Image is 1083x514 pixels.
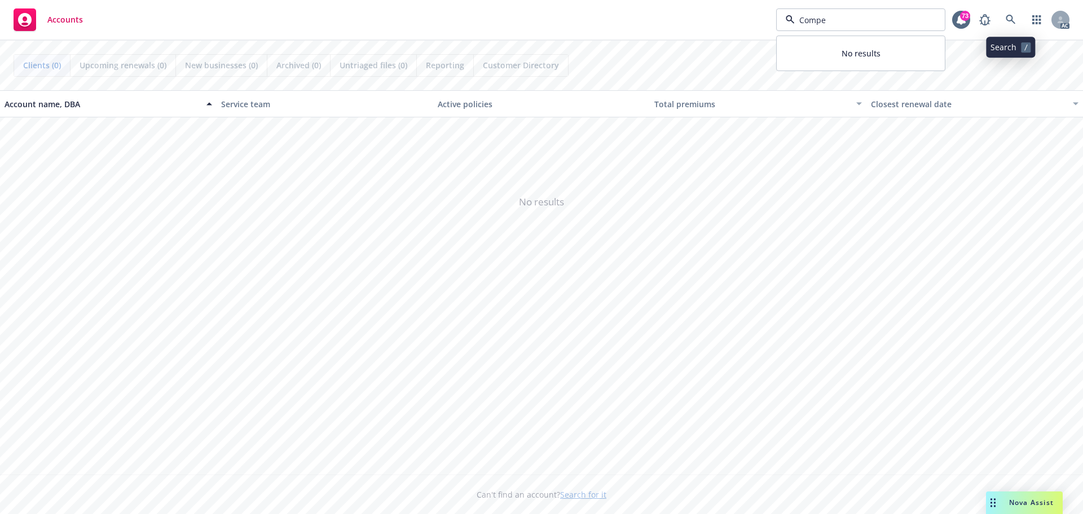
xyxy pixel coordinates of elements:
a: Accounts [9,4,87,36]
span: No results [777,36,945,71]
a: Search for it [560,489,606,500]
div: Active policies [438,98,645,110]
button: Total premiums [650,90,866,117]
button: Service team [217,90,433,117]
span: Archived (0) [276,59,321,71]
div: Account name, DBA [5,98,200,110]
span: New businesses (0) [185,59,258,71]
a: Report a Bug [974,8,996,31]
span: Can't find an account? [477,489,606,500]
div: Closest renewal date [871,98,1066,110]
a: Search [1000,8,1022,31]
div: Total premiums [654,98,849,110]
button: Closest renewal date [866,90,1083,117]
span: Reporting [426,59,464,71]
span: Clients (0) [23,59,61,71]
div: Service team [221,98,429,110]
span: Untriaged files (0) [340,59,407,71]
span: Customer Directory [483,59,559,71]
input: Filter by keyword [795,14,922,26]
button: Active policies [433,90,650,117]
span: Accounts [47,15,83,24]
div: Drag to move [986,491,1000,514]
span: Upcoming renewals (0) [80,59,166,71]
span: Nova Assist [1009,498,1054,507]
button: Nova Assist [986,491,1063,514]
a: Switch app [1025,8,1048,31]
div: 73 [960,11,970,21]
